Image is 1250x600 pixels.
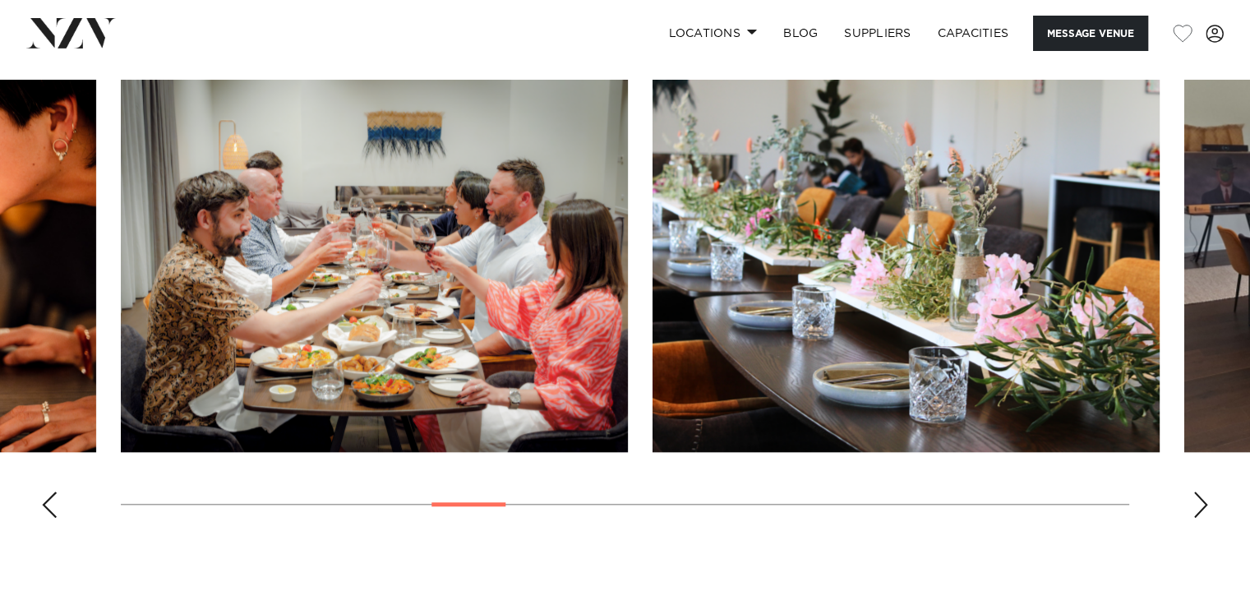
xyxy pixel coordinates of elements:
[655,16,770,51] a: Locations
[831,16,924,51] a: SUPPLIERS
[26,18,116,48] img: nzv-logo.png
[770,16,831,51] a: BLOG
[653,80,1160,452] swiper-slide: 10 / 26
[121,80,628,452] swiper-slide: 9 / 26
[925,16,1022,51] a: Capacities
[1033,16,1148,51] button: Message Venue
